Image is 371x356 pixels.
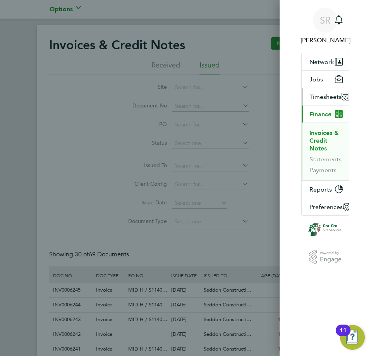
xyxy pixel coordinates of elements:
button: Preferences [302,198,357,215]
span: Reports [309,186,332,193]
span: Powered by [320,250,342,256]
button: Finance [302,105,349,123]
span: SR [320,15,331,25]
button: Open Resource Center, 11 new notifications [340,325,365,350]
span: Preferences [309,203,343,211]
a: Powered byEngage [309,250,342,264]
span: Jobs [309,76,323,83]
button: Timesheets [302,88,356,105]
button: Jobs [302,71,349,88]
span: Engage [320,256,342,263]
span: Finance [309,111,331,118]
button: Reports [302,181,349,198]
div: 11 [340,330,347,340]
img: cra-cro-logo-retina.png [308,223,343,236]
button: Invoices & Credit Notes [309,129,343,152]
span: Network [309,58,334,66]
span: Timesheets [309,93,342,100]
button: Statements [309,156,342,163]
button: Network [302,53,349,70]
button: Payments [309,166,337,174]
span: Sam Robb [301,36,349,45]
div: Finance [302,123,349,180]
button: SR[PERSON_NAME] [301,8,349,45]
